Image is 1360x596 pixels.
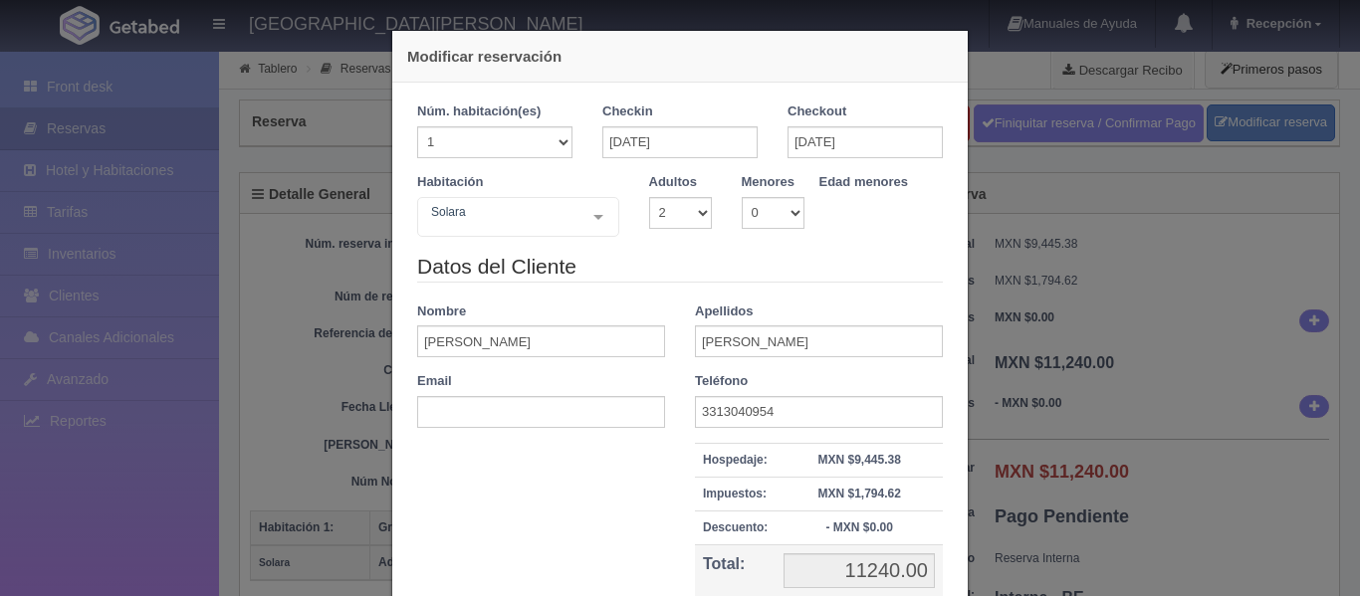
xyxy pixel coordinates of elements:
[819,173,909,192] label: Edad menores
[695,510,776,544] th: Descuento:
[817,487,900,500] strong: MXN $1,794.62
[695,443,776,477] th: Hospedaje:
[417,372,452,391] label: Email
[417,252,943,283] legend: Datos del Cliente
[649,173,697,192] label: Adultos
[426,202,438,234] input: Seleccionar hab.
[695,302,754,321] label: Apellidos
[817,453,900,467] strong: MXN $9,445.38
[742,173,794,192] label: Menores
[417,302,466,321] label: Nombre
[417,173,483,192] label: Habitación
[788,126,943,158] input: DD-MM-AAAA
[695,477,776,510] th: Impuestos:
[602,102,653,121] label: Checkin
[788,102,846,121] label: Checkout
[825,520,892,534] strong: - MXN $0.00
[426,202,578,222] span: Solara
[602,126,758,158] input: DD-MM-AAAA
[417,102,541,121] label: Núm. habitación(es)
[407,46,953,67] h4: Modificar reservación
[695,372,748,391] label: Teléfono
